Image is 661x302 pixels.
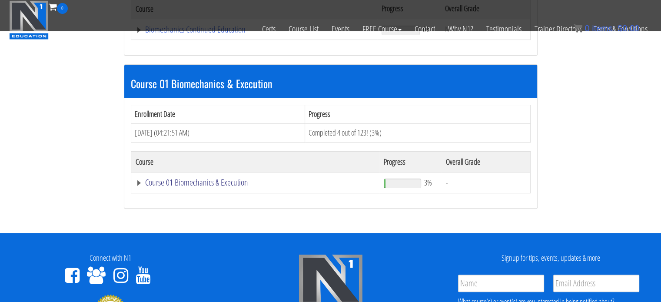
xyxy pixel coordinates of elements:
[57,3,68,14] span: 0
[136,178,375,187] a: Course 01 Biomechanics & Execution
[442,151,530,172] th: Overall Grade
[379,151,442,172] th: Progress
[408,14,442,44] a: Contact
[131,78,531,89] h3: Course 01 Biomechanics & Execution
[553,275,639,292] input: Email Address
[305,105,530,124] th: Progress
[574,23,639,33] a: 0 items: $0.00
[305,123,530,142] td: Completed 4 out of 123! (3%)
[7,254,214,262] h4: Connect with N1
[442,14,480,44] a: Why N1?
[618,23,622,33] span: $
[256,14,282,44] a: Certs
[528,14,587,44] a: Trainer Directory
[9,0,49,40] img: n1-education
[585,23,589,33] span: 0
[574,24,582,33] img: icon11.png
[325,14,356,44] a: Events
[424,178,432,187] span: 3%
[131,105,305,124] th: Enrollment Date
[356,14,408,44] a: FREE Course
[458,275,544,292] input: Name
[131,123,305,142] td: [DATE] (04:21:51 AM)
[587,14,654,44] a: Terms & Conditions
[447,254,654,262] h4: Signup for tips, events, updates & more
[442,172,530,193] td: -
[49,1,68,13] a: 0
[282,14,325,44] a: Course List
[618,23,639,33] bdi: 0.00
[592,23,615,33] span: items:
[131,151,379,172] th: Course
[480,14,528,44] a: Testimonials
